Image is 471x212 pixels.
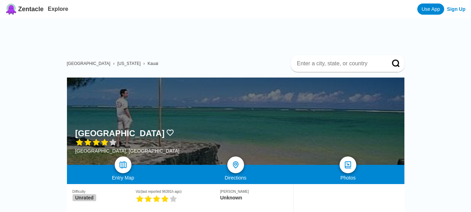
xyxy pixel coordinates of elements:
span: Unrated [73,194,97,201]
h1: [GEOGRAPHIC_DATA] [75,129,165,138]
img: map [119,161,127,169]
div: Directions [179,175,292,181]
a: Explore [48,6,68,12]
div: Entry Map [67,175,180,181]
a: [US_STATE] [117,61,140,66]
input: Enter a city, state, or country [296,60,382,67]
span: › [143,61,145,66]
div: Difficulty [73,190,136,193]
a: Use App [417,3,444,15]
img: photos [344,161,352,169]
a: Sign Up [447,6,465,12]
a: Kauai [147,61,158,66]
div: Unknown [220,195,287,200]
a: Zentacle logoZentacle [6,3,44,15]
div: [PERSON_NAME] [220,190,287,193]
a: map [115,156,131,173]
a: [GEOGRAPHIC_DATA] [67,61,111,66]
div: [GEOGRAPHIC_DATA], [GEOGRAPHIC_DATA] [75,148,180,154]
span: Zentacle [18,6,44,13]
div: Photos [292,175,404,181]
span: › [113,61,114,66]
div: Viz (last reported 96391h ago) [136,190,220,193]
a: photos [340,156,356,173]
img: Zentacle logo [6,3,17,15]
img: directions [231,161,240,169]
